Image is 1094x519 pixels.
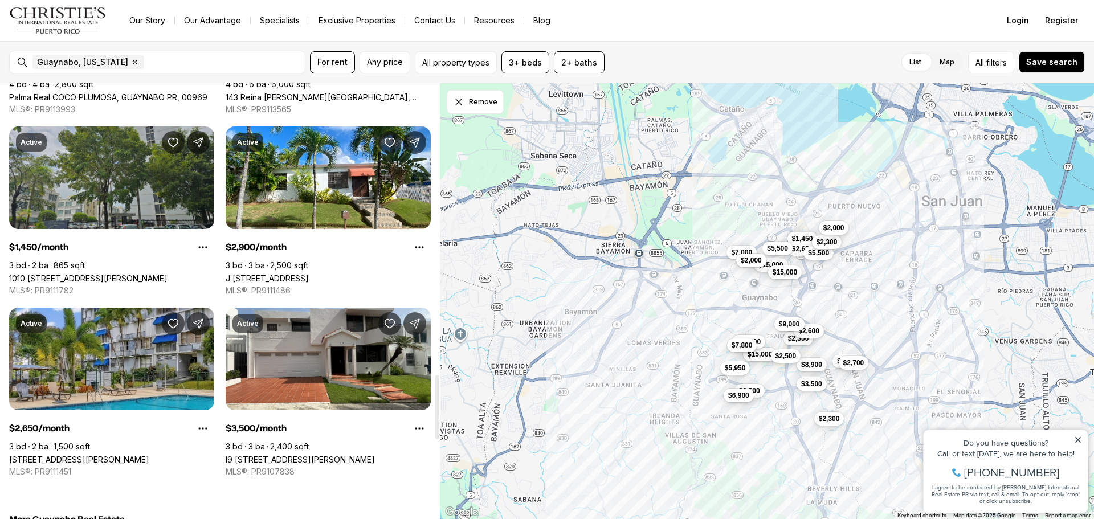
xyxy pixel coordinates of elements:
span: Login [1007,16,1029,25]
span: $5,500 [808,248,829,258]
a: Blog [524,13,560,28]
button: $2,900 [832,354,863,368]
button: Property options [191,417,214,440]
span: $5,500 [767,244,788,253]
span: $9,000 [779,320,800,329]
button: Save Property: J 19 Jefferson PARKVILLE [378,131,401,154]
button: Property options [408,417,431,440]
button: For rent [310,51,355,73]
p: Active [21,319,42,328]
button: Share Property [403,312,426,335]
button: $8,900 [797,358,827,371]
a: Palma Real COCO PLUMOSA, GUAYNABO PR, 00969 [9,92,207,102]
span: $2,700 [843,358,864,367]
span: All [975,56,984,68]
span: $13,000 [736,337,761,346]
div: Call or text [DATE], we are here to help! [12,36,165,44]
a: Exclusive Properties [309,13,405,28]
p: Active [21,138,42,147]
button: Login [1000,9,1036,32]
button: Save Property: 1010 AVE LUIS VIGOREAUX #804 [162,131,185,154]
button: $1,450 [787,232,818,246]
span: $6,900 [728,391,749,400]
button: $3,500 [734,384,765,398]
button: Save Property: 1246 AVE LUIS VIGOREAUX #PH6 [162,312,185,335]
button: $2,650 [787,242,818,256]
span: $1,450 [792,234,813,243]
button: $2,600 [794,324,824,338]
span: Register [1045,16,1078,25]
button: $7,000 [726,246,757,259]
button: $15,000 [754,258,787,272]
span: I agree to be contacted by [PERSON_NAME] International Real Estate PR via text, call & email. To ... [14,70,162,92]
button: Property options [408,236,431,259]
button: $2,300 [812,235,842,249]
button: Register [1038,9,1085,32]
span: $2,650 [792,244,813,254]
button: Save search [1019,51,1085,73]
span: $2,900 [837,357,858,366]
span: filters [986,56,1007,68]
button: $2,000 [736,254,766,267]
span: For rent [317,58,348,67]
a: Our Advantage [175,13,250,28]
button: $5,950 [720,361,750,375]
span: $15,000 [748,350,772,359]
p: Active [237,138,259,147]
span: $2,500 [775,352,797,361]
button: $13,000 [732,335,765,349]
span: Guaynabo, [US_STATE] [37,58,128,67]
button: $2,000 [819,221,849,235]
button: Share Property [187,312,210,335]
label: List [900,52,930,72]
button: $9,000 [774,317,805,331]
span: Any price [367,58,403,67]
button: $2,700 [839,356,869,370]
a: J 19 Jefferson PARKVILLE, GUAYNABO PR, 00971 [226,273,309,283]
button: Share Property [403,131,426,154]
label: Map [930,52,964,72]
button: All property types [415,51,497,73]
span: $2,300 [819,414,840,423]
button: $7,800 [727,338,757,352]
button: $15,000 [768,265,802,279]
button: Share Property [187,131,210,154]
button: $6,900 [724,389,754,402]
a: 143 Reina Victoria LA VILLA DE TORRIMAR, GUAYNABO PR, 00966 [226,92,431,102]
span: $3,500 [739,386,760,395]
button: $5,500 [803,246,834,260]
a: Resources [465,13,524,28]
button: $2,500 [771,349,801,363]
button: Any price [360,51,410,73]
span: $7,000 [731,248,752,257]
span: $2,000 [741,256,762,265]
button: $15,000 [743,348,777,361]
button: $5,500 [762,242,793,255]
img: logo [9,7,107,34]
span: $2,000 [823,223,844,232]
span: $8,900 [801,360,822,369]
span: $5,950 [725,363,746,373]
div: Do you have questions? [12,26,165,34]
button: Save Property: I9 CALLE PRINCIPE EDUARDO [378,312,401,335]
a: I9 CALLE PRINCIPE EDUARDO, GUAYNABO PR, 00969 [226,455,375,464]
a: Our Story [120,13,174,28]
a: Specialists [251,13,309,28]
span: [PHONE_NUMBER] [47,54,142,65]
span: $15,000 [758,260,783,269]
button: $3,500 [797,377,827,391]
button: $2,300 [814,412,844,426]
a: 1246 AVE LUIS VIGOREAUX #PH6, GUAYNABO PR, 00966 [9,455,149,464]
a: 1010 AVE LUIS VIGOREAUX #804, GUAYNABO PR, 00966 [9,273,168,283]
span: $3,500 [801,379,822,389]
span: $2,300 [817,238,838,247]
button: $2,300 [783,332,814,345]
button: Dismiss drawing [447,90,504,114]
span: $15,000 [773,268,797,277]
button: Allfilters [968,51,1014,73]
span: $2,300 [788,334,809,343]
button: 3+ beds [501,51,549,73]
button: 2+ baths [554,51,605,73]
span: $7,800 [732,341,753,350]
span: $2,600 [798,326,819,336]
